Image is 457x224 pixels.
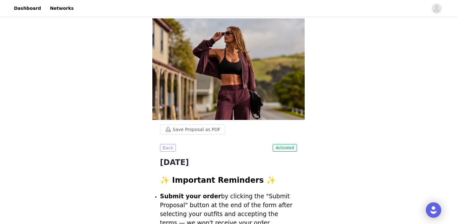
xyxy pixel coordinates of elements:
[426,202,441,218] div: Open Intercom Messenger
[10,1,45,16] a: Dashboard
[273,144,297,152] span: Activated
[152,18,305,120] img: campaign image
[160,157,297,168] h1: [DATE]
[46,1,77,16] a: Networks
[160,144,176,152] button: Back
[160,124,225,135] button: Save Proposal as PDF
[434,3,440,14] div: avatar
[160,193,221,200] strong: Submit your order
[160,176,276,185] strong: ✨ Important Reminders ✨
